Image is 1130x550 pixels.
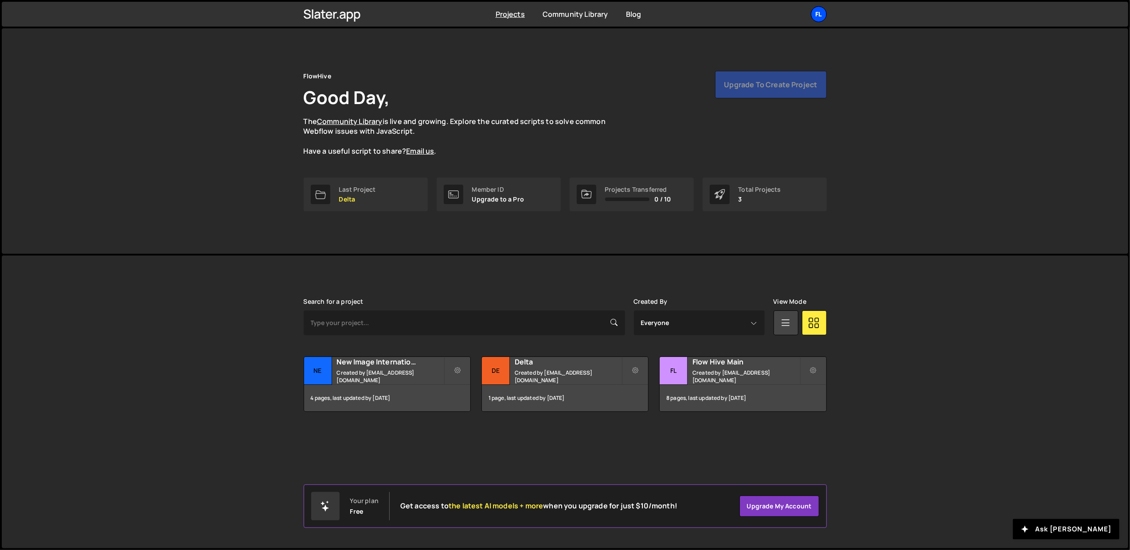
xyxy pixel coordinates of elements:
div: 8 pages, last updated by [DATE] [660,385,826,411]
label: Created By [634,298,668,305]
div: De [482,357,510,385]
div: Projects Transferred [605,186,671,193]
span: the latest AI models + more [449,501,543,511]
a: Ne New Image International Created by [EMAIL_ADDRESS][DOMAIN_NAME] 4 pages, last updated by [DATE] [304,356,471,412]
h2: Delta [515,357,622,367]
div: Last Project [339,186,376,193]
a: Community Library [317,116,383,126]
a: Blog [626,9,641,19]
div: Free [350,508,364,515]
small: Created by [EMAIL_ADDRESS][DOMAIN_NAME] [337,369,444,384]
h2: Get access to when you upgrade for just $10/month! [400,502,677,510]
button: Ask [PERSON_NAME] [1013,519,1119,539]
a: Fl Flow Hive Main Created by [EMAIL_ADDRESS][DOMAIN_NAME] 8 pages, last updated by [DATE] [659,356,826,412]
small: Created by [EMAIL_ADDRESS][DOMAIN_NAME] [515,369,622,384]
div: 1 page, last updated by [DATE] [482,385,648,411]
div: Your plan [350,497,379,504]
h2: Flow Hive Main [692,357,799,367]
p: Delta [339,196,376,203]
a: Email us [406,146,434,156]
div: Total Projects [739,186,781,193]
a: Upgrade my account [739,496,819,517]
div: 4 pages, last updated by [DATE] [304,385,470,411]
h2: New Image International [337,357,444,367]
p: The is live and growing. Explore the curated scripts to solve common Webflow issues with JavaScri... [304,116,623,156]
a: Projects [496,9,525,19]
span: 0 / 10 [655,196,671,203]
p: 3 [739,196,781,203]
a: Fl [811,6,827,22]
div: Ne [304,357,332,385]
label: Search for a project [304,298,364,305]
div: Fl [660,357,688,385]
a: Community Library [543,9,608,19]
h1: Good Day, [304,85,390,109]
a: Last Project Delta [304,178,428,211]
label: View Mode [774,298,806,305]
a: De Delta Created by [EMAIL_ADDRESS][DOMAIN_NAME] 1 page, last updated by [DATE] [481,356,649,412]
div: Member ID [472,186,524,193]
small: Created by [EMAIL_ADDRESS][DOMAIN_NAME] [692,369,799,384]
input: Type your project... [304,310,625,335]
div: FlowHive [304,71,331,81]
p: Upgrade to a Pro [472,196,524,203]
